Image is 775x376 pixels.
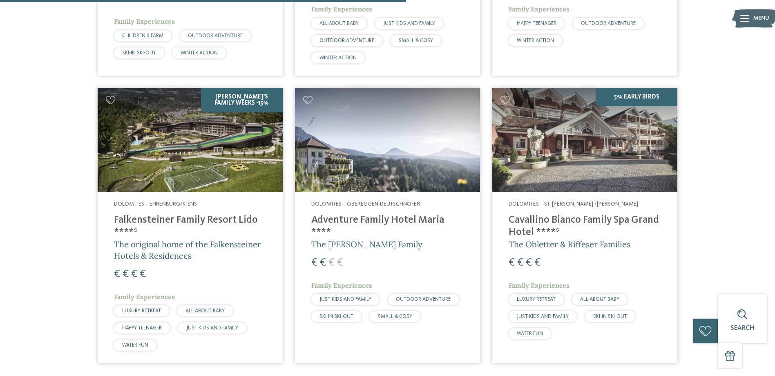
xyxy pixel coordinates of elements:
[526,257,532,268] span: €
[311,201,420,207] span: Dolomites – Obereggen-Deutschnofen
[517,314,569,319] span: JUST KIDS AND FAMILY
[188,33,243,38] span: OUTDOOR ADVENTURE
[517,257,523,268] span: €
[311,239,422,249] span: The [PERSON_NAME] Family
[534,257,540,268] span: €
[319,38,374,43] span: OUTDOOR ADVENTURE
[509,214,661,239] h4: Cavallino Bianco Family Spa Grand Hotel ****ˢ
[337,257,343,268] span: €
[122,325,162,331] span: HAPPY TEENAGER
[492,88,677,192] img: Family Spa Grand Hotel Cavallino Bianco ****ˢ
[185,308,225,313] span: ALL ABOUT BABY
[295,88,480,363] a: Looking for family hotels? Find the best ones here! Dolomites – Obereggen-Deutschnofen Adventure ...
[319,297,371,302] span: JUST KIDS AND FAMILY
[509,5,570,13] span: Family Experiences
[122,342,148,348] span: WATER FUN
[319,55,357,60] span: WINTER ACTION
[580,297,619,302] span: ALL ABOUT BABY
[114,201,197,207] span: Dolomites – Ehrenburg/Kiens
[114,17,175,25] span: Family Experiences
[396,297,451,302] span: OUTDOOR ADVENTURE
[509,281,570,289] span: Family Experiences
[311,257,317,268] span: €
[509,201,638,207] span: Dolomites – St. [PERSON_NAME] /[PERSON_NAME]
[581,21,636,26] span: OUTDOOR ADVENTURE
[328,257,335,268] span: €
[123,269,129,280] span: €
[378,314,412,319] span: SMALL & COSY
[98,88,283,363] a: Looking for family hotels? Find the best ones here! [PERSON_NAME]'s Family Weeks -15% Dolomites –...
[319,314,353,319] span: SKI-IN SKI-OUT
[122,50,156,56] span: SKI-IN SKI-OUT
[311,214,464,239] h4: Adventure Family Hotel Maria ****
[114,239,261,261] span: The original home of the Falkensteiner Hotels & Residences
[509,257,515,268] span: €
[122,308,161,313] span: LUXURY RETREAT
[114,269,120,280] span: €
[295,88,480,192] img: Adventure Family Hotel Maria ****
[383,21,435,26] span: JUST KIDS AND FAMILY
[517,297,556,302] span: LUXURY RETREAT
[517,21,556,26] span: HAPPY TEENAGER
[186,325,238,331] span: JUST KIDS AND FAMILY
[131,269,137,280] span: €
[98,88,283,192] img: Looking for family hotels? Find the best ones here!
[311,5,372,13] span: Family Experiences
[181,50,218,56] span: WINTER ACTION
[517,331,543,336] span: WATER FUN
[730,325,754,331] span: Search
[320,257,326,268] span: €
[114,214,266,239] h4: Falkensteiner Family Resort Lido ****ˢ
[593,314,627,319] span: SKI-IN SKI-OUT
[114,293,175,301] span: Family Experiences
[319,21,359,26] span: ALL ABOUT BABY
[492,88,677,363] a: Looking for family hotels? Find the best ones here! 5% Early Birds Dolomites – St. [PERSON_NAME] ...
[517,38,554,43] span: WINTER ACTION
[311,281,372,289] span: Family Experiences
[140,269,146,280] span: €
[122,33,163,38] span: CHILDREN’S FARM
[509,239,630,249] span: The Obletter & Riffeser Families
[399,38,433,43] span: SMALL & COSY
